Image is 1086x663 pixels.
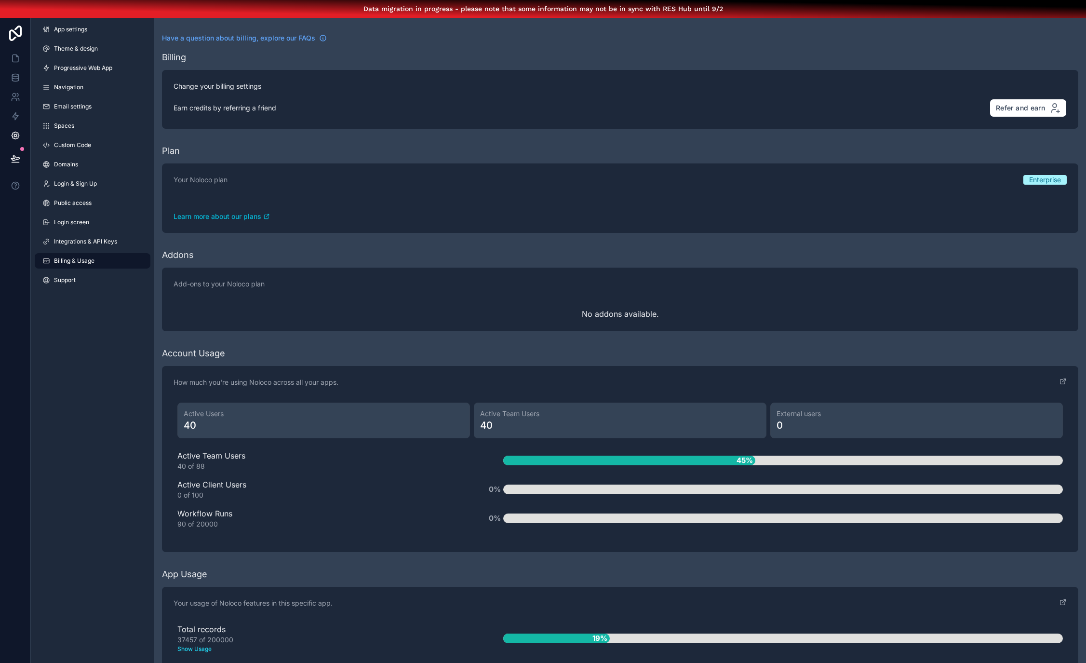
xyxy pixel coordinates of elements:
span: Active Team Users [480,409,760,419]
a: Login screen [35,215,150,230]
div: Account Usage [162,347,225,360]
span: Login & Sign Up [54,180,97,188]
div: Workflow Runs [177,508,472,529]
span: 45% [734,453,755,469]
p: Your usage of Noloco features in this specific app. [174,598,333,608]
span: Have a question about billing, explore our FAQs [162,33,315,43]
span: Theme & design [54,45,98,53]
div: Addons [162,248,194,262]
p: No addons available. [174,308,1067,320]
p: Add-ons to your Noloco plan [174,279,1067,289]
a: Login & Sign Up [35,176,150,191]
a: Have a question about billing, explore our FAQs [162,33,327,43]
a: Support [35,272,150,288]
a: Billing & Usage [35,253,150,269]
p: Earn credits by referring a friend [174,103,276,113]
span: Billing & Usage [54,257,94,265]
span: 40 [480,419,760,432]
div: App Usage [162,568,207,581]
a: App settings [35,22,150,37]
p: Your Noloco plan [174,175,228,185]
div: Active Team Users [177,450,472,471]
span: Support [54,276,76,284]
span: Integrations & API Keys [54,238,117,245]
a: Theme & design [35,41,150,56]
a: Navigation [35,80,150,95]
div: Billing [162,51,186,64]
span: 0% [486,482,503,498]
a: Spaces [35,118,150,134]
div: Active Client Users [177,479,472,500]
span: External users [777,409,1057,419]
span: Spaces [54,122,74,130]
a: Integrations & API Keys [35,234,150,249]
span: 19% [590,631,610,647]
span: 0 [777,419,1057,432]
span: Navigation [54,83,83,91]
button: Refer and earn [990,99,1067,117]
a: Public access [35,195,150,211]
div: 37457 of 200000 [177,635,472,653]
div: 40 of 88 [177,461,472,471]
span: Domains [54,161,78,168]
span: 40 [184,419,464,432]
text: Show Usage [177,645,472,653]
span: Progressive Web App [54,64,112,72]
div: Plan [162,144,180,158]
div: 0 of 100 [177,490,472,500]
span: Learn more about our plans [174,212,261,221]
span: Login screen [54,218,89,226]
div: 90 of 20000 [177,519,472,529]
p: How much you're using Noloco across all your apps. [174,378,338,387]
span: App settings [54,26,87,33]
span: Refer and earn [996,104,1045,112]
span: Public access [54,199,92,207]
span: 0% [486,511,503,527]
span: Email settings [54,103,92,110]
div: Total records [177,623,472,653]
span: Custom Code [54,141,91,149]
a: Domains [35,157,150,172]
a: Progressive Web App [35,60,150,76]
span: Enterprise [1029,175,1061,185]
a: Learn more about our plans [174,212,1067,221]
a: Custom Code [35,137,150,153]
p: Change your billing settings [174,81,261,91]
span: Active Users [184,409,464,419]
a: Email settings [35,99,150,114]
